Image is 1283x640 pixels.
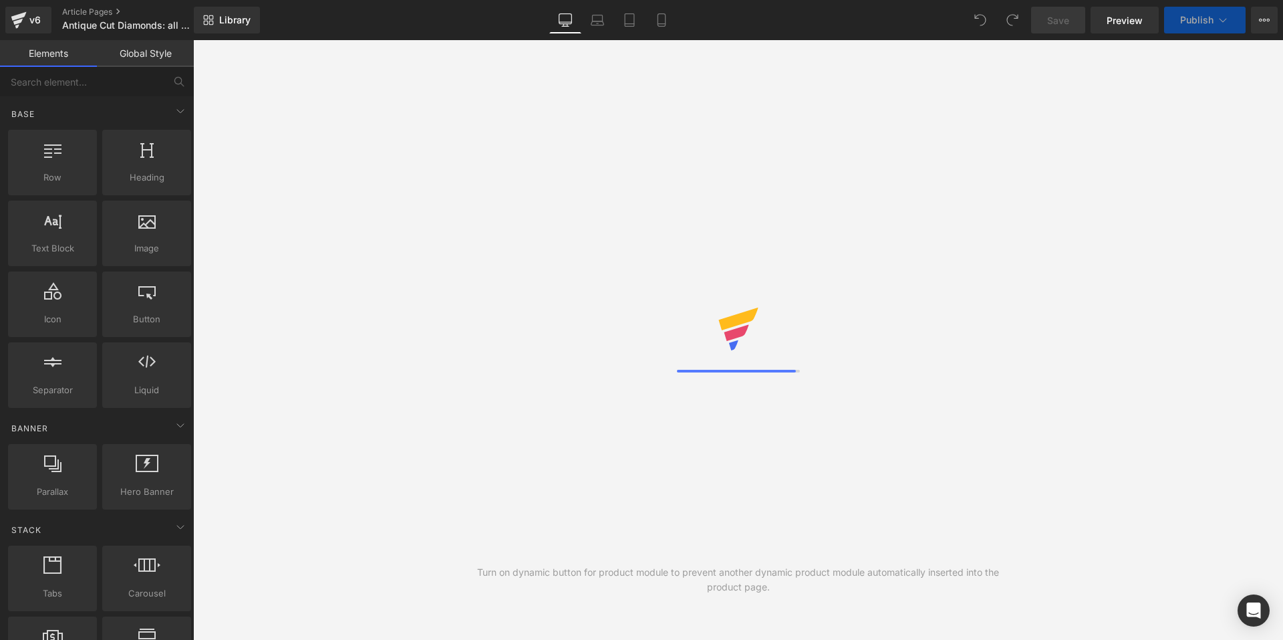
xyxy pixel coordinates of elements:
a: Preview [1091,7,1159,33]
button: More [1251,7,1278,33]
a: Tablet [613,7,646,33]
a: New Library [194,7,260,33]
span: Button [106,312,187,326]
div: Open Intercom Messenger [1238,595,1270,627]
span: Save [1047,13,1069,27]
span: Heading [106,171,187,185]
span: Library [219,14,251,26]
span: Liquid [106,383,187,397]
a: Laptop [581,7,613,33]
button: Undo [967,7,994,33]
span: Separator [12,383,93,397]
span: Preview [1107,13,1143,27]
span: Stack [10,524,43,536]
a: Article Pages [62,7,216,17]
span: Carousel [106,586,187,601]
span: Antique Cut Diamonds: all you need to know [62,20,190,31]
span: Tabs [12,586,93,601]
div: v6 [27,11,43,29]
a: Global Style [97,40,194,67]
button: Redo [999,7,1026,33]
a: Mobile [646,7,678,33]
span: Text Block [12,241,93,255]
span: Banner [10,422,49,435]
button: Publish [1164,7,1246,33]
span: Icon [12,312,93,326]
span: Base [10,108,36,120]
span: Row [12,171,93,185]
a: v6 [5,7,51,33]
span: Image [106,241,187,255]
span: Hero Banner [106,485,187,499]
div: Turn on dynamic button for product module to prevent another dynamic product module automatically... [466,565,1011,595]
span: Publish [1180,15,1214,25]
span: Parallax [12,485,93,499]
a: Desktop [549,7,581,33]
